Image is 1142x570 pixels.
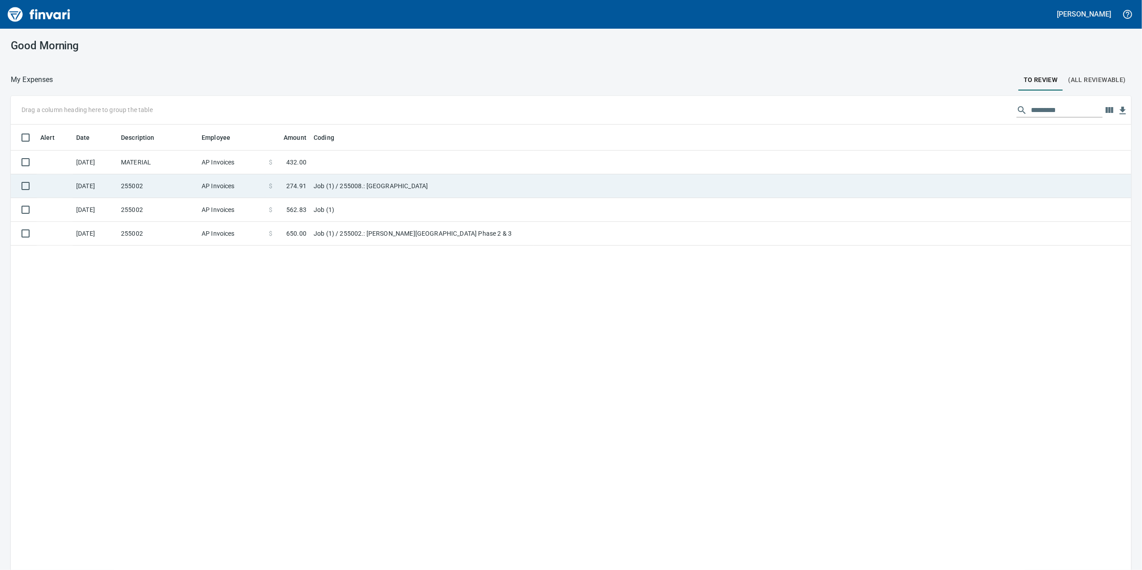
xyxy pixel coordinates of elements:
[117,174,198,198] td: 255002
[22,105,153,114] p: Drag a column heading here to group the table
[73,198,117,222] td: [DATE]
[202,132,242,143] span: Employee
[286,181,306,190] span: 274.91
[1069,74,1126,86] span: (All Reviewable)
[202,132,230,143] span: Employee
[198,222,265,246] td: AP Invoices
[73,151,117,174] td: [DATE]
[76,132,102,143] span: Date
[269,158,272,167] span: $
[5,4,73,25] img: Finvari
[269,205,272,214] span: $
[286,158,306,167] span: 432.00
[198,151,265,174] td: AP Invoices
[1024,74,1058,86] span: To Review
[286,229,306,238] span: 650.00
[272,132,306,143] span: Amount
[117,222,198,246] td: 255002
[1055,7,1113,21] button: [PERSON_NAME]
[198,174,265,198] td: AP Invoices
[310,222,534,246] td: Job (1) / 255002.: [PERSON_NAME][GEOGRAPHIC_DATA] Phase 2 & 3
[11,39,370,52] h3: Good Morning
[284,132,306,143] span: Amount
[117,198,198,222] td: 255002
[310,198,534,222] td: Job (1)
[269,229,272,238] span: $
[198,198,265,222] td: AP Invoices
[40,132,55,143] span: Alert
[310,174,534,198] td: Job (1) / 255008.: [GEOGRAPHIC_DATA]
[73,174,117,198] td: [DATE]
[121,132,155,143] span: Description
[11,74,53,85] nav: breadcrumb
[1057,9,1111,19] h5: [PERSON_NAME]
[117,151,198,174] td: MATERIAL
[314,132,334,143] span: Coding
[269,181,272,190] span: $
[40,132,66,143] span: Alert
[11,74,53,85] p: My Expenses
[121,132,166,143] span: Description
[76,132,90,143] span: Date
[314,132,346,143] span: Coding
[286,205,306,214] span: 562.83
[73,222,117,246] td: [DATE]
